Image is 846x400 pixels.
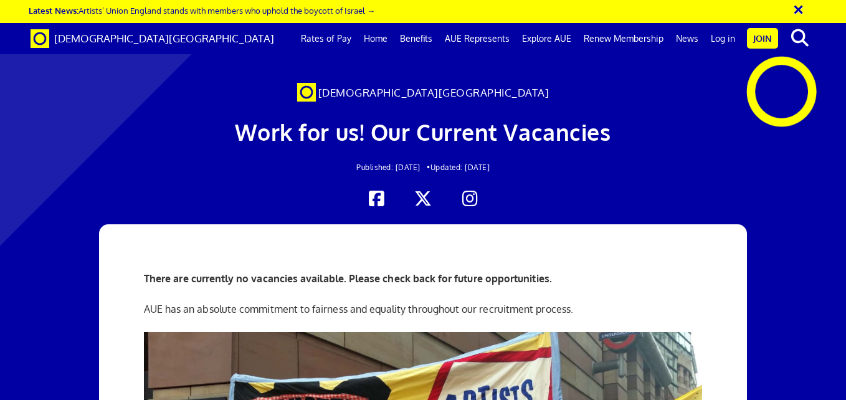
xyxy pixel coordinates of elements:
a: Rates of Pay [295,23,358,54]
a: Join [747,28,778,49]
span: Work for us! Our Current Vacancies [235,118,611,146]
a: Benefits [394,23,439,54]
a: Home [358,23,394,54]
a: News [670,23,705,54]
a: Latest News:Artists’ Union England stands with members who uphold the boycott of Israel → [29,5,375,16]
h2: Updated: [DATE] [164,163,682,171]
a: Brand [DEMOGRAPHIC_DATA][GEOGRAPHIC_DATA] [21,23,283,54]
button: search [781,25,819,51]
span: [DEMOGRAPHIC_DATA][GEOGRAPHIC_DATA] [54,32,274,45]
span: [DEMOGRAPHIC_DATA][GEOGRAPHIC_DATA] [318,86,549,99]
span: Published: [DATE] • [356,163,430,172]
a: AUE Represents [439,23,516,54]
a: Log in [705,23,741,54]
p: AUE has an absolute commitment to fairness and equality throughout our recruitment process. [144,302,702,317]
a: Renew Membership [577,23,670,54]
strong: Latest News: [29,5,78,16]
a: Explore AUE [516,23,577,54]
b: There are currently no vacancies available. Please check back for future opportunities. [144,272,552,285]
